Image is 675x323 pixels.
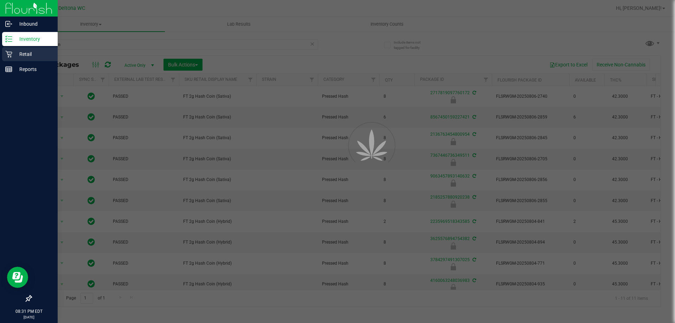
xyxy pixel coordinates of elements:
p: Reports [12,65,54,73]
inline-svg: Retail [5,51,12,58]
p: Inventory [12,35,54,43]
inline-svg: Reports [5,66,12,73]
p: Inbound [12,20,54,28]
inline-svg: Inbound [5,20,12,27]
iframe: Resource center [7,267,28,288]
p: [DATE] [3,315,54,320]
inline-svg: Inventory [5,35,12,43]
p: 08:31 PM EDT [3,308,54,315]
p: Retail [12,50,54,58]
